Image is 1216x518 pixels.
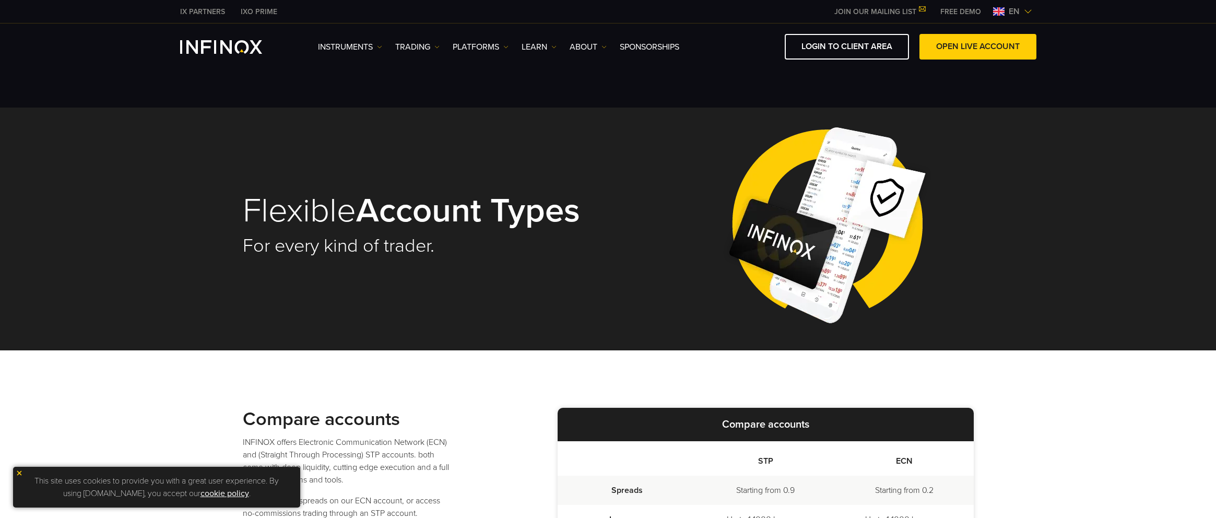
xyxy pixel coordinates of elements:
th: STP [696,441,835,476]
a: SPONSORSHIPS [620,41,679,53]
a: Learn [522,41,557,53]
a: INFINOX MENU [932,6,989,17]
img: yellow close icon [16,469,23,477]
a: INFINOX Logo [180,40,287,54]
p: This site uses cookies to provide you with a great user experience. By using [DOMAIN_NAME], you a... [18,472,295,502]
h1: Flexible [243,193,594,229]
a: INFINOX [172,6,233,17]
td: Spreads [558,476,696,505]
td: Starting from 0.2 [835,476,974,505]
td: Starting from 0.9 [696,476,835,505]
a: INFINOX [233,6,285,17]
strong: Compare accounts [722,418,809,431]
span: en [1005,5,1024,18]
strong: Compare accounts [243,408,400,430]
th: ECN [835,441,974,476]
p: INFINOX offers Electronic Communication Network (ECN) and (Straight Through Processing) STP accou... [243,436,452,486]
a: OPEN LIVE ACCOUNT [919,34,1036,60]
a: Instruments [318,41,382,53]
a: TRADING [395,41,440,53]
strong: Account Types [356,190,580,231]
a: PLATFORMS [453,41,509,53]
a: JOIN OUR MAILING LIST [827,7,932,16]
a: cookie policy [200,488,249,499]
a: ABOUT [570,41,607,53]
h2: For every kind of trader. [243,234,594,257]
a: LOGIN TO CLIENT AREA [785,34,909,60]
